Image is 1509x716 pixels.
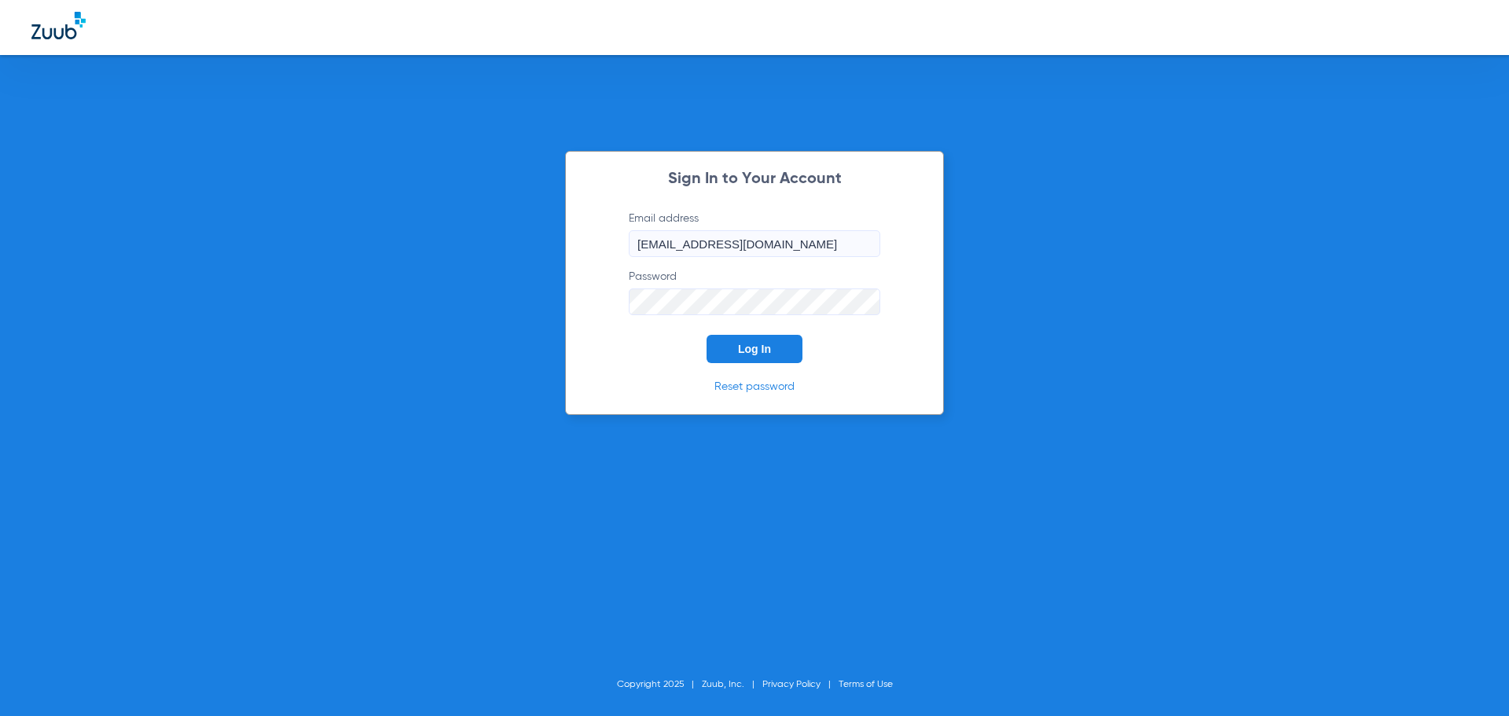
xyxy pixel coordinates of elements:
[738,343,771,355] span: Log In
[707,335,802,363] button: Log In
[1430,641,1509,716] iframe: Chat Widget
[31,12,86,39] img: Zuub Logo
[702,677,762,692] li: Zuub, Inc.
[762,680,821,689] a: Privacy Policy
[629,211,880,257] label: Email address
[714,381,795,392] a: Reset password
[629,230,880,257] input: Email address
[839,680,893,689] a: Terms of Use
[629,269,880,315] label: Password
[605,171,904,187] h2: Sign In to Your Account
[629,288,880,315] input: Password
[617,677,702,692] li: Copyright 2025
